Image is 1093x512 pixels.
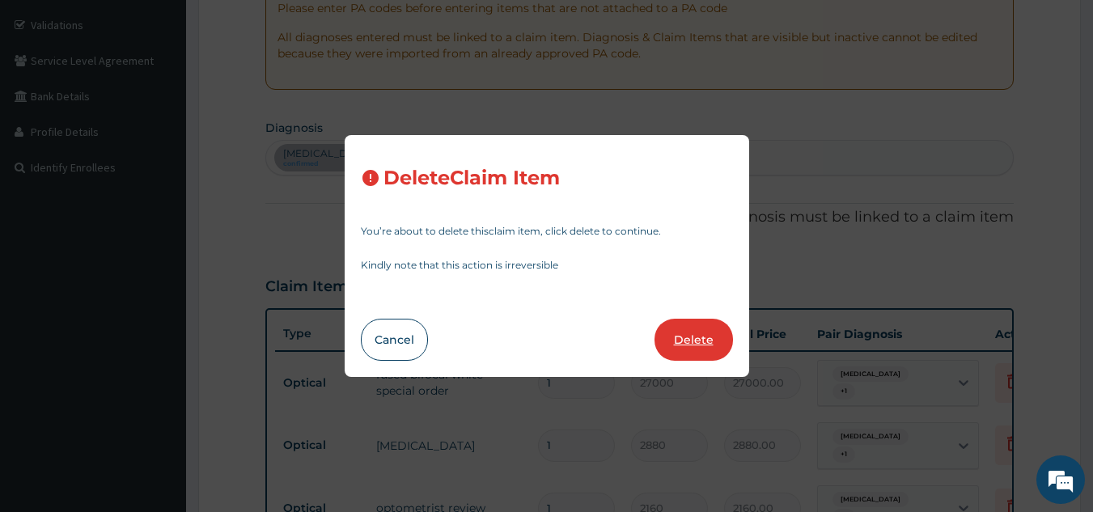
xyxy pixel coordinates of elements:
[361,319,428,361] button: Cancel
[383,167,560,189] h3: Delete Claim Item
[361,226,733,236] p: You’re about to delete this claim item , click delete to continue.
[361,260,733,270] p: Kindly note that this action is irreversible
[30,81,66,121] img: d_794563401_company_1708531726252_794563401
[655,319,733,361] button: Delete
[94,153,223,316] span: We're online!
[265,8,304,47] div: Minimize live chat window
[84,91,272,112] div: Chat with us now
[8,341,308,397] textarea: Type your message and hit 'Enter'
